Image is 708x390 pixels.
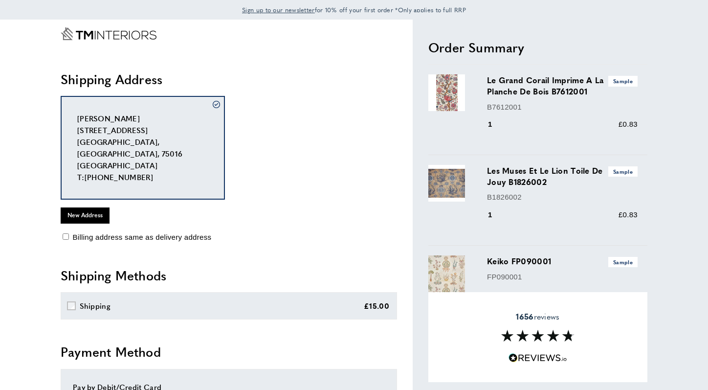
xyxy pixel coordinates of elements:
h3: Keiko FP090001 [487,255,638,267]
h2: Shipping Methods [61,267,397,284]
div: 1 [487,289,506,300]
div: £15.00 [364,300,389,312]
span: Billing address same as delivery address [72,233,211,241]
div: Shipping [80,300,111,312]
h2: Shipping Address [61,70,397,88]
img: Le Grand Corail Imprime A La Planche De Bois B7612001 [428,74,465,111]
span: for 10% off your first order *Only applies to full RRP [242,5,466,14]
img: Reviews section [501,330,575,342]
a: Go to Home page [61,27,156,40]
input: Billing address same as delivery address [63,233,69,240]
p: FP090001 [487,271,638,283]
span: £0.83 [619,290,638,298]
div: 1 [487,118,506,130]
p: B7612001 [487,101,638,113]
span: £0.83 [619,120,638,128]
div: 1 [487,209,506,221]
span: reviews [516,312,559,321]
img: Reviews.io 5 stars [509,353,567,363]
button: New Address [61,207,110,223]
span: [PERSON_NAME] [STREET_ADDRESS] [GEOGRAPHIC_DATA], [GEOGRAPHIC_DATA], 75016 [GEOGRAPHIC_DATA] T: [77,113,182,182]
h2: Payment Method [61,343,397,361]
p: B1826002 [487,191,638,203]
span: Sample [608,76,638,86]
h3: Les Muses Et Le Lion Toile De Jouy B1826002 [487,165,638,187]
span: Sample [608,257,638,267]
h3: Le Grand Corail Imprime A La Planche De Bois B7612001 [487,74,638,97]
img: Keiko FP090001 [428,255,465,292]
a: [PHONE_NUMBER] [85,172,153,182]
strong: 1656 [516,311,533,322]
img: Les Muses Et Le Lion Toile De Jouy B1826002 [428,165,465,202]
span: Sample [608,166,638,177]
span: £0.83 [619,210,638,219]
h2: Order Summary [428,39,647,56]
span: Sign up to our newsletter [242,5,315,14]
a: Sign up to our newsletter [242,5,315,15]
